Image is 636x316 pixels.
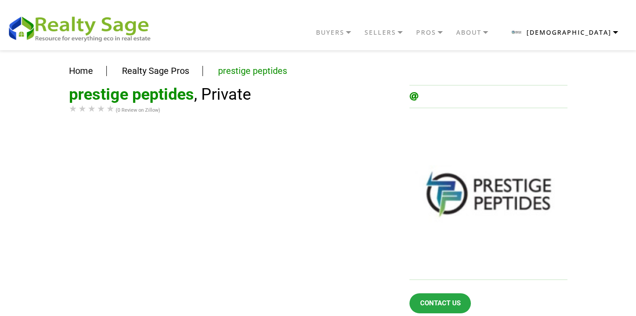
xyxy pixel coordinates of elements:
[314,25,362,40] a: BUYERS
[499,22,629,43] button: RS user logo [DEMOGRAPHIC_DATA]
[414,25,454,40] a: PROS
[454,25,499,40] a: ABOUT
[409,293,471,313] a: Contact Us
[122,65,189,76] a: Realty Sage Pros
[69,104,116,113] div: Rating of this product is 0 out of 5.
[69,104,396,116] div: (0 Review on Zillow)
[218,65,287,76] a: prestige peptides
[409,115,567,273] img: prestige peptides
[69,85,396,104] h1: prestige peptides
[194,85,251,104] span: , Private
[362,25,414,40] a: SELLERS
[7,13,158,43] img: REALTY SAGE
[69,65,93,76] a: Home
[510,26,523,38] img: RS user logo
